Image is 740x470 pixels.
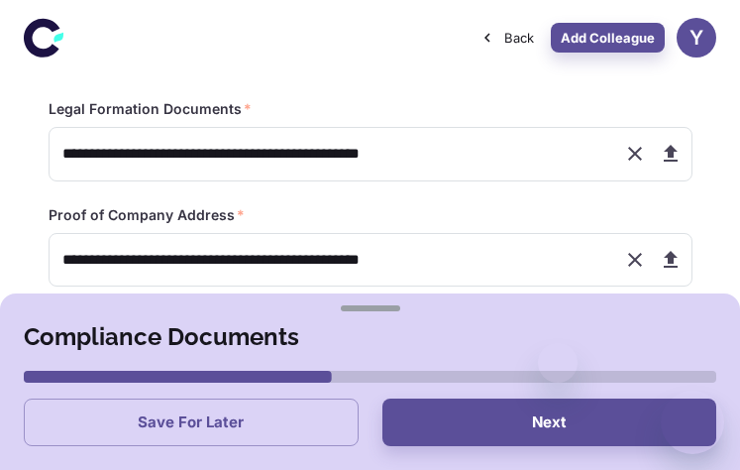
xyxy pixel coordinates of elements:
label: Proof of Company Address [49,205,245,225]
iframe: Close message [538,343,578,383]
button: Y [677,18,716,58]
label: Legal Formation Documents [49,99,252,119]
button: Next [382,399,717,446]
button: Back [476,23,539,53]
button: Save for Later [24,399,359,446]
iframe: Button to launch messaging window [661,391,724,454]
button: Add Colleague [551,23,665,53]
